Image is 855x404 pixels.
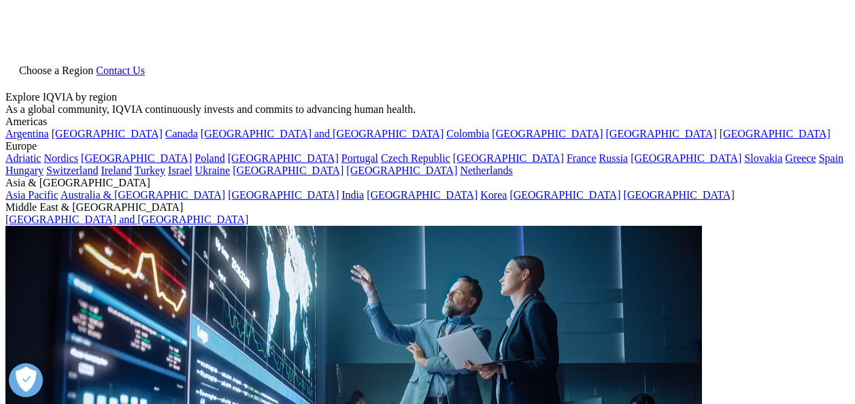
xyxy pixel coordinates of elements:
a: India [341,189,364,201]
button: Open Preferences [9,363,43,397]
a: [GEOGRAPHIC_DATA] [52,128,163,139]
a: Colombia [446,128,489,139]
a: Czech Republic [381,152,450,164]
div: Explore IQVIA by region [5,91,850,103]
a: [GEOGRAPHIC_DATA] [81,152,192,164]
div: As a global community, IQVIA continuously invests and commits to advancing human health. [5,103,850,116]
a: [GEOGRAPHIC_DATA] [720,128,831,139]
a: [GEOGRAPHIC_DATA] [228,189,339,201]
a: Netherlands [460,165,512,176]
a: Canada [165,128,198,139]
a: [GEOGRAPHIC_DATA] [509,189,620,201]
a: [GEOGRAPHIC_DATA] [233,165,343,176]
a: Russia [599,152,628,164]
a: Poland [195,152,224,164]
a: Adriatic [5,152,41,164]
a: Asia Pacific [5,189,58,201]
a: [GEOGRAPHIC_DATA] [228,152,339,164]
div: Americas [5,116,850,128]
a: Spain [819,152,843,164]
a: [GEOGRAPHIC_DATA] [367,189,477,201]
a: [GEOGRAPHIC_DATA] [606,128,717,139]
a: [GEOGRAPHIC_DATA] and [GEOGRAPHIC_DATA] [5,214,248,225]
a: Israel [168,165,192,176]
a: Portugal [341,152,378,164]
a: [GEOGRAPHIC_DATA] [631,152,741,164]
a: Korea [480,189,507,201]
a: Greece [785,152,816,164]
a: [GEOGRAPHIC_DATA] [346,165,457,176]
div: Middle East & [GEOGRAPHIC_DATA] [5,201,850,214]
a: [GEOGRAPHIC_DATA] [492,128,603,139]
a: Argentina [5,128,49,139]
a: Ukraine [195,165,231,176]
div: Asia & [GEOGRAPHIC_DATA] [5,177,850,189]
a: [GEOGRAPHIC_DATA] and [GEOGRAPHIC_DATA] [201,128,443,139]
div: Europe [5,140,850,152]
a: Turkey [134,165,165,176]
a: Switzerland [46,165,98,176]
a: Nordics [44,152,78,164]
a: [GEOGRAPHIC_DATA] [624,189,735,201]
a: Ireland [101,165,131,176]
span: Choose a Region [19,65,93,76]
a: Hungary [5,165,44,176]
a: Contact Us [96,65,145,76]
a: Australia & [GEOGRAPHIC_DATA] [61,189,225,201]
a: [GEOGRAPHIC_DATA] [453,152,564,164]
a: France [567,152,597,164]
a: Slovakia [744,152,782,164]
